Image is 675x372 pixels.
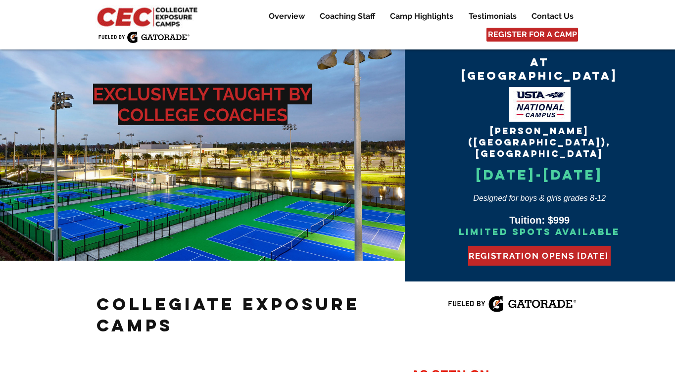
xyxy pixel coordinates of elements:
[468,246,611,266] button: REGISTRATION OPENS AUG 1
[461,55,618,83] span: At [GEOGRAPHIC_DATA]
[509,215,570,226] span: Tuition: $999
[96,293,360,336] span: Collegiate Exposure Camps
[461,10,524,22] a: Testimonials
[312,10,382,22] a: Coaching Staff
[488,29,577,40] span: REGISTER FOR A CAMP
[385,10,458,22] p: Camp Highlights
[486,28,578,42] a: REGISTER FOR A CAMP
[468,125,611,159] span: [PERSON_NAME] ([GEOGRAPHIC_DATA]), [GEOGRAPHIC_DATA]
[264,10,310,22] p: Overview
[476,166,603,183] span: [DATE]-[DATE]
[261,10,312,22] a: Overview
[315,10,380,22] p: Coaching Staff
[93,84,312,125] span: EXCLUSIVELY TAUGHT BY COLLEGE COACHES
[469,251,609,261] span: REGISTRATION OPENS [DATE]
[95,5,202,28] img: CEC Logo Primary_edited.jpg
[98,31,190,43] img: Fueled by Gatorade.png
[527,10,579,22] p: Contact Us
[464,10,522,22] p: Testimonials
[448,295,576,313] img: Fueled by Gatorade.png
[383,10,461,22] a: Camp Highlights
[524,10,580,22] a: Contact Us
[509,87,571,122] img: USTA Campus image_edited.jpg
[253,10,580,22] nav: Site
[473,194,606,202] span: Designed for boys & girls grades 8-12
[459,226,620,237] span: Limited Spots Available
